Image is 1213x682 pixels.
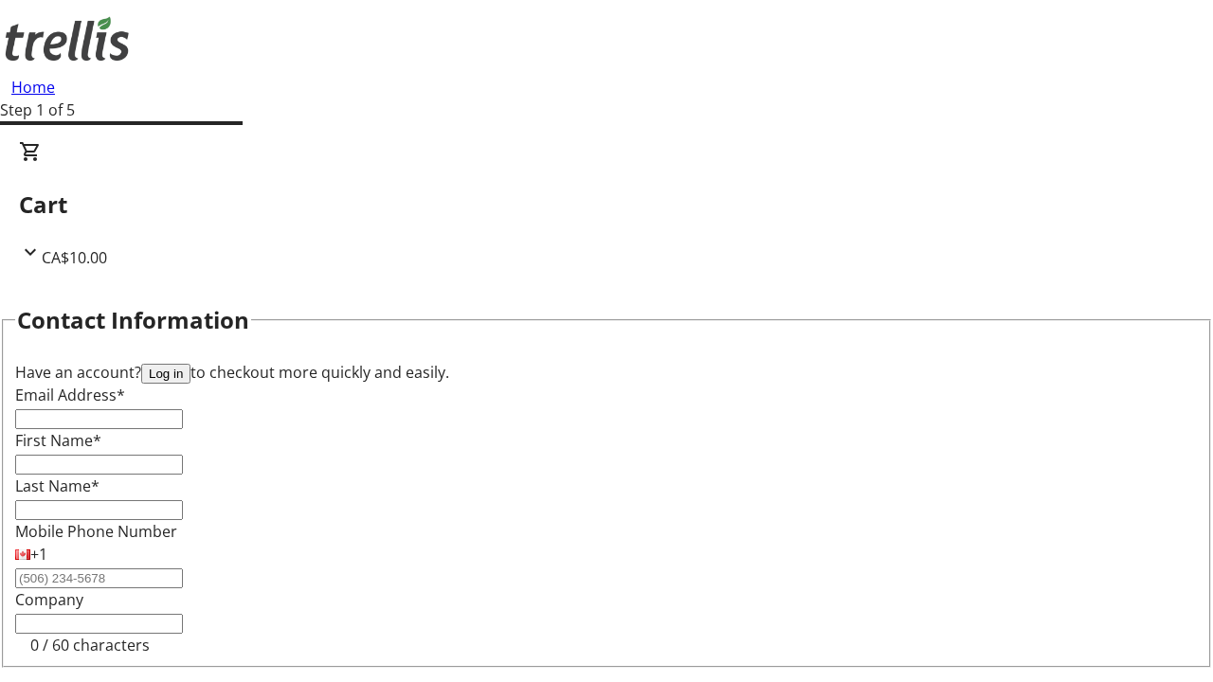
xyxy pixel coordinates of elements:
label: Company [15,589,83,610]
div: CartCA$10.00 [19,140,1194,269]
label: First Name* [15,430,101,451]
h2: Cart [19,188,1194,222]
span: CA$10.00 [42,247,107,268]
button: Log in [141,364,190,384]
label: Last Name* [15,476,100,496]
input: (506) 234-5678 [15,568,183,588]
div: Have an account? to checkout more quickly and easily. [15,361,1198,384]
tr-character-limit: 0 / 60 characters [30,635,150,655]
h2: Contact Information [17,303,249,337]
label: Email Address* [15,385,125,405]
label: Mobile Phone Number [15,521,177,542]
